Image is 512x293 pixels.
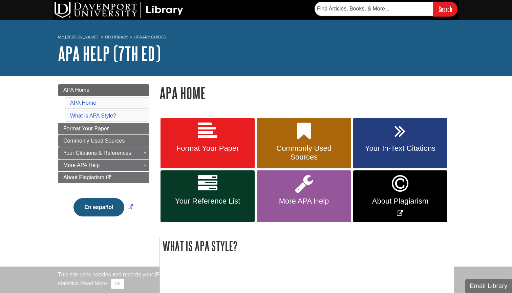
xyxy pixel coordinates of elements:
a: DU Library [105,35,128,39]
div: Guide Page Menu [58,84,149,228]
a: More APA Help [58,160,149,171]
button: En español [73,198,124,216]
a: Link opens in new window [72,204,134,210]
form: Searches DU Library's articles, books, and more [315,2,457,16]
a: Commonly Used Sources [58,135,149,147]
a: About Plagiarism [58,172,149,183]
a: Link opens in new window [353,170,447,222]
a: Read More [80,280,107,286]
a: Your Citations & References [58,147,149,159]
a: APA Home [70,100,96,106]
input: Find Articles, Books, & More... [315,2,433,16]
nav: breadcrumb [58,33,454,43]
a: APA Help (7th Ed) [58,43,161,64]
a: APA Home [58,84,149,96]
a: More APA Help [257,170,351,222]
img: DU Library [55,2,183,18]
a: Commonly Used Sources [257,118,351,169]
span: About Plagiarism [63,174,104,180]
div: This site uses cookies and records your IP address for usage statistics. Additionally, we use Goo... [58,271,454,289]
span: Commonly Used Sources [63,138,125,144]
span: Your In-Text Citations [358,144,442,153]
i: This link opens in a new window [106,175,111,180]
a: Your Reference List [161,170,255,222]
span: Your Citations & References [63,150,131,156]
span: Commonly Used Sources [262,144,346,162]
span: Your Reference List [166,197,250,206]
span: Format Your Paper [166,144,250,153]
a: Library Guides [134,35,166,39]
span: More APA Help [262,197,346,206]
a: My [PERSON_NAME] [58,34,98,40]
a: What is APA Style? [70,113,116,119]
span: APA Home [63,87,89,93]
h2: What is APA Style? [160,237,454,255]
span: More APA Help [63,162,100,168]
button: Close [111,279,124,289]
input: Search [433,2,457,16]
span: About Plagiarism [358,197,442,206]
h1: APA Home [159,84,454,102]
a: Format Your Paper [161,118,255,169]
button: Email Library [465,279,512,293]
span: Format Your Paper [63,126,109,131]
a: Your In-Text Citations [353,118,447,169]
a: Format Your Paper [58,123,149,134]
